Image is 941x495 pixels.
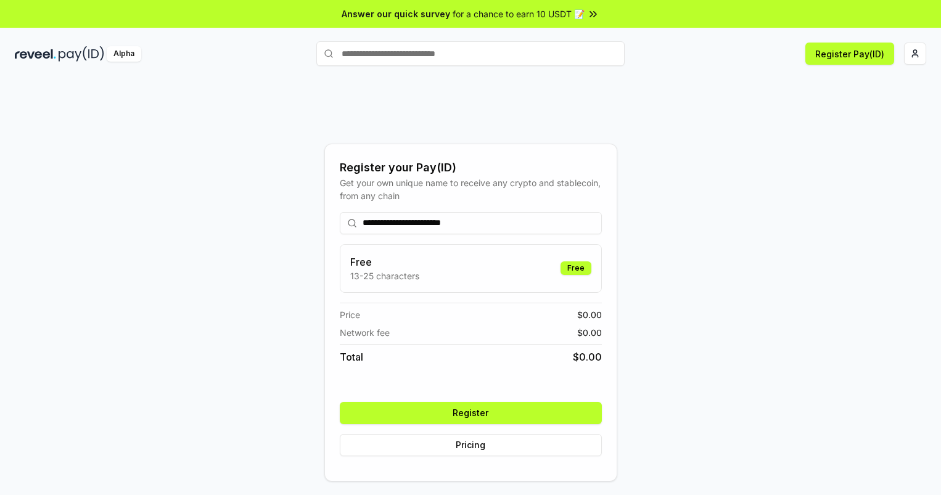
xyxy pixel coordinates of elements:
[59,46,104,62] img: pay_id
[340,350,363,364] span: Total
[577,326,602,339] span: $ 0.00
[350,255,419,269] h3: Free
[107,46,141,62] div: Alpha
[340,402,602,424] button: Register
[573,350,602,364] span: $ 0.00
[350,269,419,282] p: 13-25 characters
[340,159,602,176] div: Register your Pay(ID)
[15,46,56,62] img: reveel_dark
[561,261,591,275] div: Free
[577,308,602,321] span: $ 0.00
[342,7,450,20] span: Answer our quick survey
[340,434,602,456] button: Pricing
[340,176,602,202] div: Get your own unique name to receive any crypto and stablecoin, from any chain
[340,308,360,321] span: Price
[453,7,585,20] span: for a chance to earn 10 USDT 📝
[340,326,390,339] span: Network fee
[805,43,894,65] button: Register Pay(ID)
